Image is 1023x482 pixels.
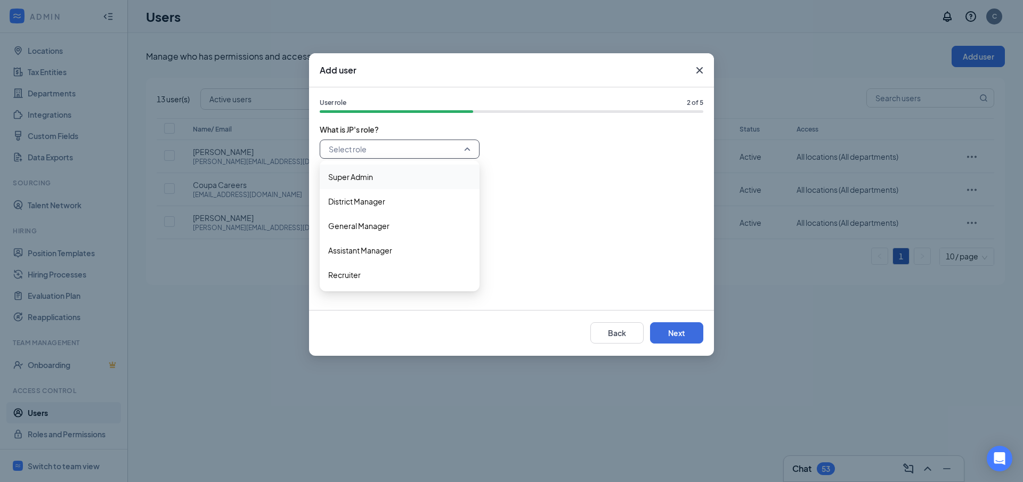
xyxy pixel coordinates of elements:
[590,322,644,344] button: Back
[987,446,1012,471] div: Open Intercom Messenger
[328,269,361,281] span: Recruiter
[650,322,703,344] button: Next
[320,98,346,108] span: User role
[687,98,703,108] span: 2 of 5
[328,220,389,232] span: General Manager
[328,244,392,256] span: Assistant Manager
[328,195,385,207] span: District Manager
[685,53,714,87] button: Close
[693,64,706,77] svg: Cross
[320,64,356,76] h3: Add user
[320,124,703,135] span: What is JP's role?
[328,171,373,183] span: Super Admin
